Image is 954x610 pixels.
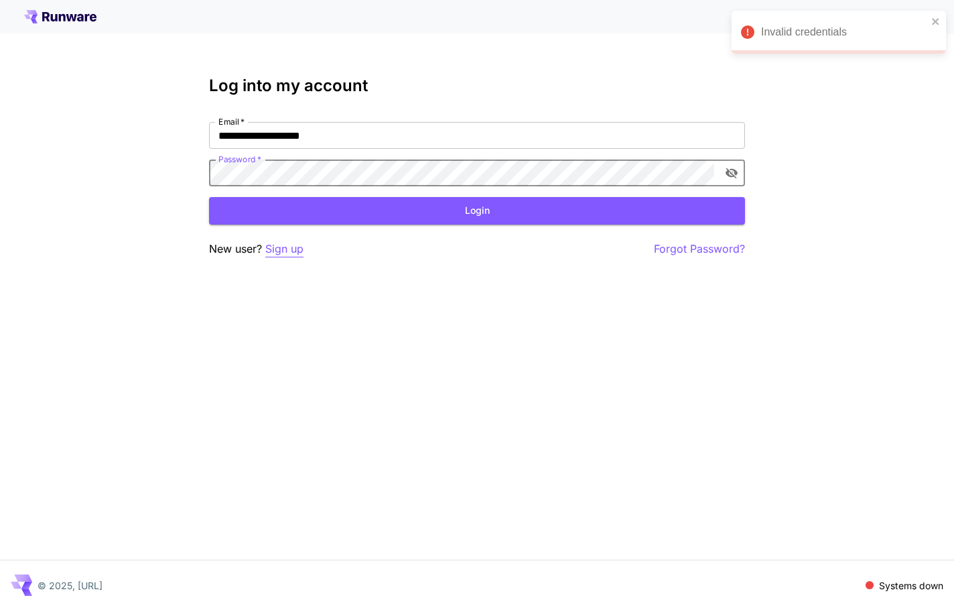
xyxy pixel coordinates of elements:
[209,197,745,225] button: Login
[218,154,261,165] label: Password
[931,16,941,27] button: close
[265,241,303,257] button: Sign up
[879,578,943,593] p: Systems down
[209,76,745,95] h3: Log into my account
[38,578,103,593] p: © 2025, [URL]
[218,116,245,127] label: Email
[761,24,927,40] div: Invalid credentials
[720,161,744,185] button: toggle password visibility
[654,241,745,257] button: Forgot Password?
[209,241,303,257] p: New user?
